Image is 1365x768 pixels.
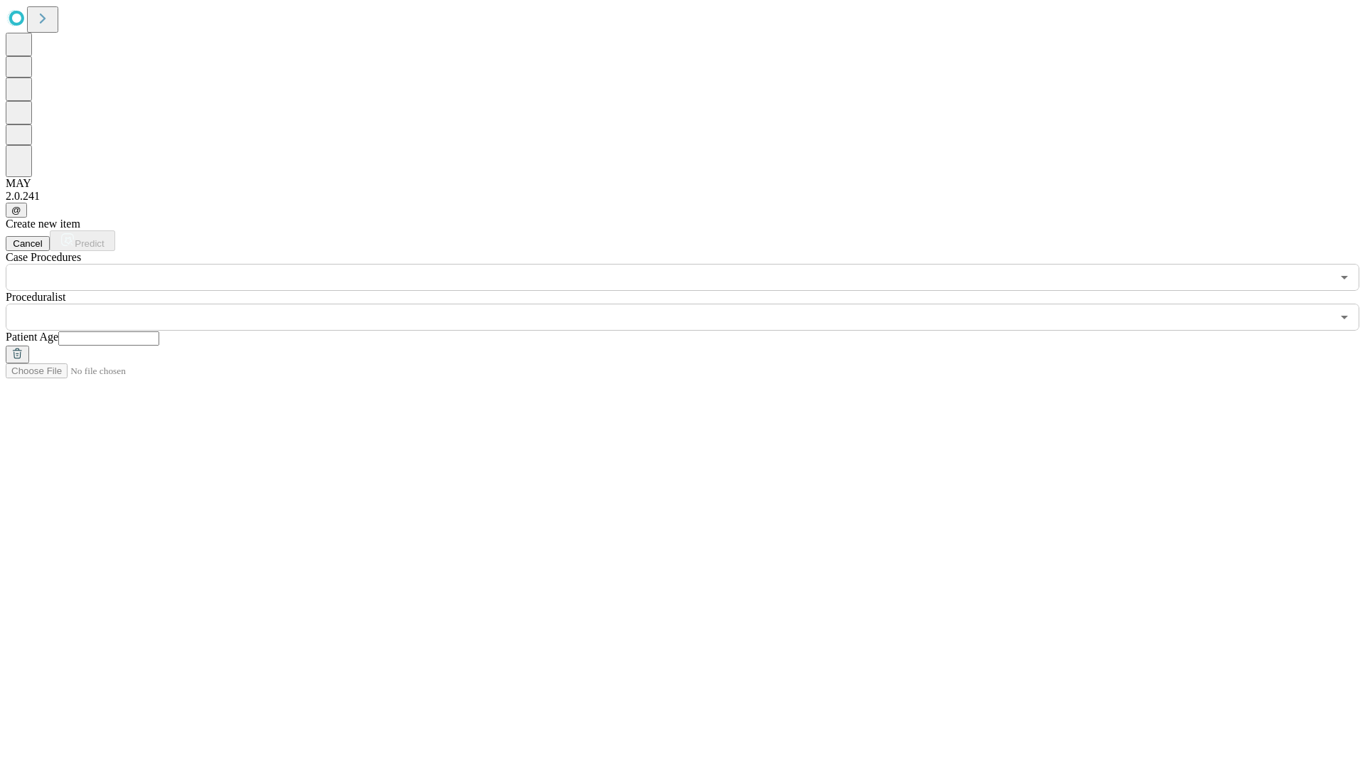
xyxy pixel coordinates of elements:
[75,238,104,249] span: Predict
[1334,267,1354,287] button: Open
[13,238,43,249] span: Cancel
[6,203,27,218] button: @
[6,331,58,343] span: Patient Age
[6,218,80,230] span: Create new item
[6,190,1359,203] div: 2.0.241
[50,230,115,251] button: Predict
[1334,307,1354,327] button: Open
[6,291,65,303] span: Proceduralist
[6,236,50,251] button: Cancel
[6,251,81,263] span: Scheduled Procedure
[6,177,1359,190] div: MAY
[11,205,21,215] span: @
